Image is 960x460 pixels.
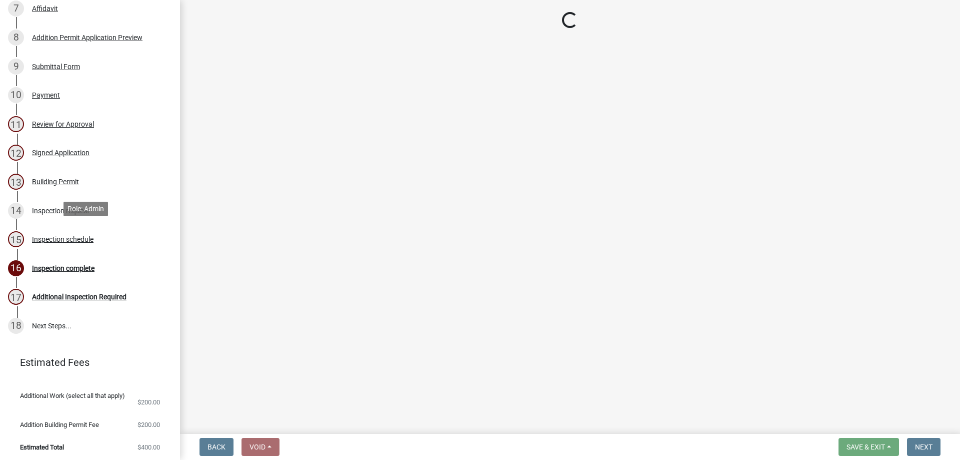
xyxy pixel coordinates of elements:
span: Addition Building Permit Fee [20,421,99,428]
button: Next [907,438,940,456]
div: Review for Approval [32,121,94,128]
div: Inspection schedule [32,236,93,243]
div: Inspection request [32,207,89,214]
span: $200.00 [137,399,160,405]
span: $200.00 [137,421,160,428]
button: Save & Exit [838,438,899,456]
a: Estimated Fees [8,352,164,372]
div: 12 [8,145,24,161]
span: Void [249,443,265,451]
div: Role: Admin [63,202,108,216]
div: Inspection complete [32,265,94,272]
div: 10 [8,87,24,103]
span: Additional Work (select all that apply) [20,392,125,399]
span: $400.00 [137,444,160,450]
span: Back [207,443,225,451]
div: 11 [8,116,24,132]
div: 18 [8,318,24,334]
div: Payment [32,92,60,99]
div: 17 [8,289,24,305]
div: 8 [8,30,24,46]
span: Next [915,443,932,451]
span: Estimated Total [20,444,64,450]
div: Signed Application [32,149,89,156]
div: 7 [8,1,24,17]
button: Back [199,438,233,456]
div: Building Permit [32,178,79,185]
button: Void [241,438,279,456]
div: Submittal Form [32,63,80,70]
div: 15 [8,231,24,247]
div: 9 [8,59,24,75]
div: 16 [8,260,24,276]
div: Affidavit [32,5,58,12]
div: Additional Inspection Required [32,293,126,300]
div: 14 [8,203,24,219]
span: Save & Exit [846,443,885,451]
div: Addition Permit Application Preview [32,34,142,41]
div: 13 [8,174,24,190]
